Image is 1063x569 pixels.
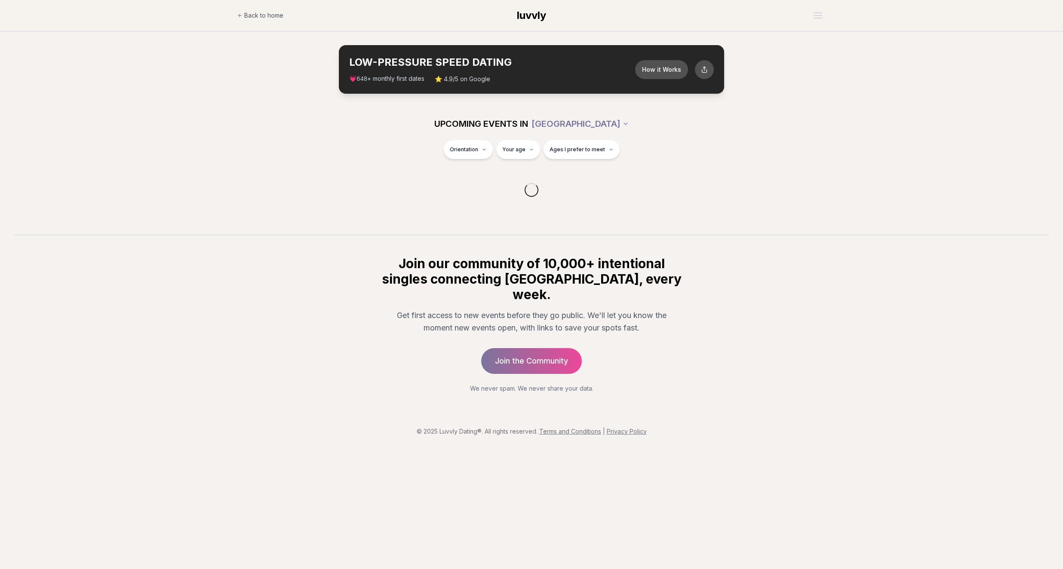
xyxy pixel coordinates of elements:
[502,146,525,153] span: Your age
[550,146,605,153] span: Ages I prefer to meet
[444,140,493,159] button: Orientation
[237,7,283,24] a: Back to home
[387,309,676,334] p: Get first access to new events before they go public. We'll let you know the moment new events op...
[810,9,826,22] button: Open menu
[349,55,635,69] h2: LOW-PRESSURE SPEED DATING
[434,118,528,130] span: UPCOMING EVENTS IN
[481,348,582,374] a: Join the Community
[380,384,683,393] p: We never spam. We never share your data.
[607,428,647,435] a: Privacy Policy
[380,256,683,302] h2: Join our community of 10,000+ intentional singles connecting [GEOGRAPHIC_DATA], every week.
[517,9,546,21] span: luvvly
[496,140,540,159] button: Your age
[356,76,367,83] span: 648
[450,146,478,153] span: Orientation
[7,427,1056,436] p: © 2025 Luvvly Dating®. All rights reserved.
[539,428,601,435] a: Terms and Conditions
[517,9,546,22] a: luvvly
[603,428,605,435] span: |
[349,74,424,83] span: 💗 + monthly first dates
[244,11,283,20] span: Back to home
[544,140,620,159] button: Ages I prefer to meet
[635,60,688,79] button: How it Works
[531,114,629,133] button: [GEOGRAPHIC_DATA]
[435,75,490,83] span: ⭐ 4.9/5 on Google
